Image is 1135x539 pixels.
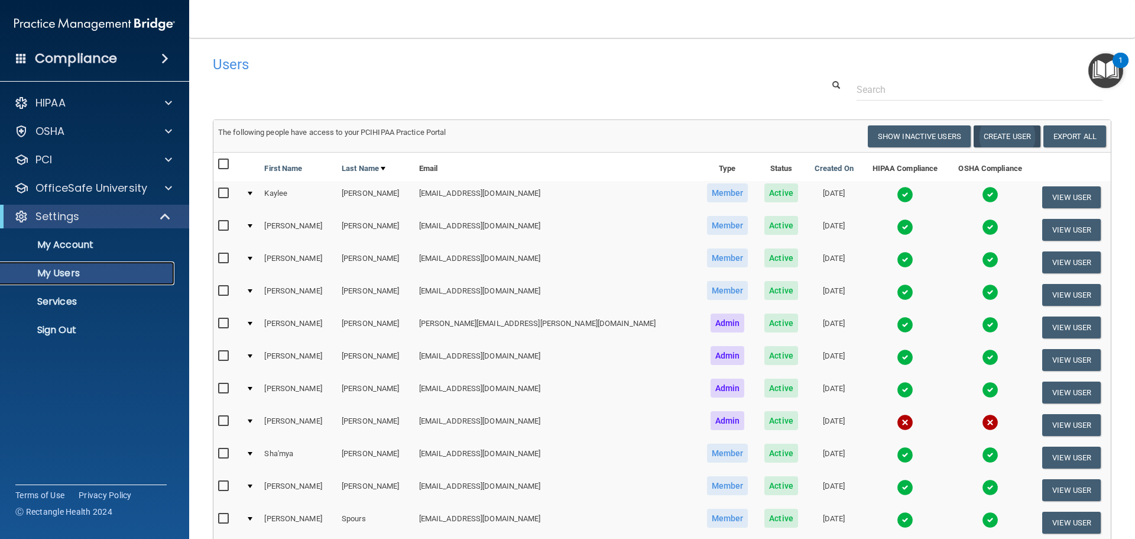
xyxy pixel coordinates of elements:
img: tick.e7d51cea.svg [982,512,998,528]
p: HIPAA [35,96,66,110]
td: [PERSON_NAME][EMAIL_ADDRESS][PERSON_NAME][DOMAIN_NAME] [414,311,698,344]
td: [DATE] [806,344,862,376]
img: tick.e7d51cea.svg [982,251,998,268]
td: [EMAIL_ADDRESS][DOMAIN_NAME] [414,474,698,506]
th: Status [757,153,806,181]
td: [PERSON_NAME] [337,409,414,441]
td: [PERSON_NAME] [337,279,414,311]
span: Member [707,281,748,300]
img: tick.e7d51cea.svg [897,251,913,268]
a: First Name [264,162,302,176]
span: Active [764,248,798,267]
h4: Compliance [35,50,117,67]
span: Admin [711,411,745,430]
img: cross.ca9f0e7f.svg [897,414,913,431]
a: Terms of Use [15,489,64,501]
a: Last Name [342,162,385,176]
td: [EMAIL_ADDRESS][DOMAIN_NAME] [414,279,698,311]
span: Active [764,346,798,365]
td: [PERSON_NAME] [337,344,414,376]
button: View User [1042,447,1101,469]
td: [PERSON_NAME] [260,246,337,279]
img: tick.e7d51cea.svg [982,219,998,235]
img: tick.e7d51cea.svg [982,186,998,203]
button: View User [1042,349,1101,371]
p: Services [8,296,169,308]
img: tick.e7d51cea.svg [982,382,998,398]
td: [PERSON_NAME] [337,441,414,474]
img: tick.e7d51cea.svg [897,284,913,301]
p: My Account [8,239,169,251]
a: HIPAA [14,96,172,110]
span: Active [764,314,798,333]
td: [DATE] [806,311,862,344]
img: tick.e7d51cea.svg [982,349,998,366]
td: [DATE] [806,474,862,506]
a: Settings [14,209,171,224]
p: PCI [35,153,52,167]
p: My Users [8,267,169,279]
span: Active [764,281,798,300]
img: tick.e7d51cea.svg [897,349,913,366]
a: Export All [1043,125,1106,147]
td: [DATE] [806,279,862,311]
span: Admin [711,379,745,398]
th: Type [698,153,757,181]
span: Member [707,509,748,528]
a: PCI [14,153,172,167]
td: [PERSON_NAME] [337,311,414,344]
td: [DATE] [806,181,862,214]
button: View User [1042,512,1101,534]
span: Active [764,379,798,398]
span: Member [707,183,748,202]
td: [PERSON_NAME] [260,344,337,376]
td: Kaylee [260,181,337,214]
td: [PERSON_NAME] [260,409,337,441]
span: Member [707,444,748,463]
td: [EMAIL_ADDRESS][DOMAIN_NAME] [414,506,698,539]
td: [DATE] [806,214,862,246]
td: [EMAIL_ADDRESS][DOMAIN_NAME] [414,376,698,409]
img: tick.e7d51cea.svg [982,447,998,463]
iframe: Drift Widget Chat Controller [930,455,1121,502]
h4: Users [213,57,729,72]
button: View User [1042,284,1101,306]
td: Sha'mya [260,441,337,474]
button: View User [1042,382,1101,404]
td: [PERSON_NAME] [337,376,414,409]
a: OfficeSafe University [14,181,172,195]
img: cross.ca9f0e7f.svg [982,414,998,431]
td: [EMAIL_ADDRESS][DOMAIN_NAME] [414,441,698,474]
span: Admin [711,314,745,333]
th: OSHA Compliance [948,153,1032,181]
span: Active [764,509,798,528]
button: View User [1042,317,1101,338]
img: tick.e7d51cea.svg [897,186,913,203]
p: Settings [35,209,79,224]
img: tick.e7d51cea.svg [897,317,913,333]
span: Member [707,216,748,235]
td: [PERSON_NAME] [337,181,414,214]
span: Active [764,444,798,463]
td: [EMAIL_ADDRESS][DOMAIN_NAME] [414,344,698,376]
button: Create User [974,125,1040,147]
td: [PERSON_NAME] [260,311,337,344]
img: tick.e7d51cea.svg [897,512,913,528]
td: [PERSON_NAME] [337,474,414,506]
img: tick.e7d51cea.svg [982,317,998,333]
td: [DATE] [806,409,862,441]
span: Member [707,476,748,495]
button: Show Inactive Users [868,125,971,147]
button: View User [1042,251,1101,273]
td: [EMAIL_ADDRESS][DOMAIN_NAME] [414,246,698,279]
img: tick.e7d51cea.svg [982,284,998,301]
td: [DATE] [806,246,862,279]
button: View User [1042,186,1101,208]
td: [PERSON_NAME] [260,214,337,246]
a: Privacy Policy [79,489,132,501]
img: tick.e7d51cea.svg [897,219,913,235]
a: OSHA [14,124,172,138]
button: View User [1042,414,1101,436]
span: The following people have access to your PCIHIPAA Practice Portal [218,128,446,137]
span: Admin [711,346,745,365]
